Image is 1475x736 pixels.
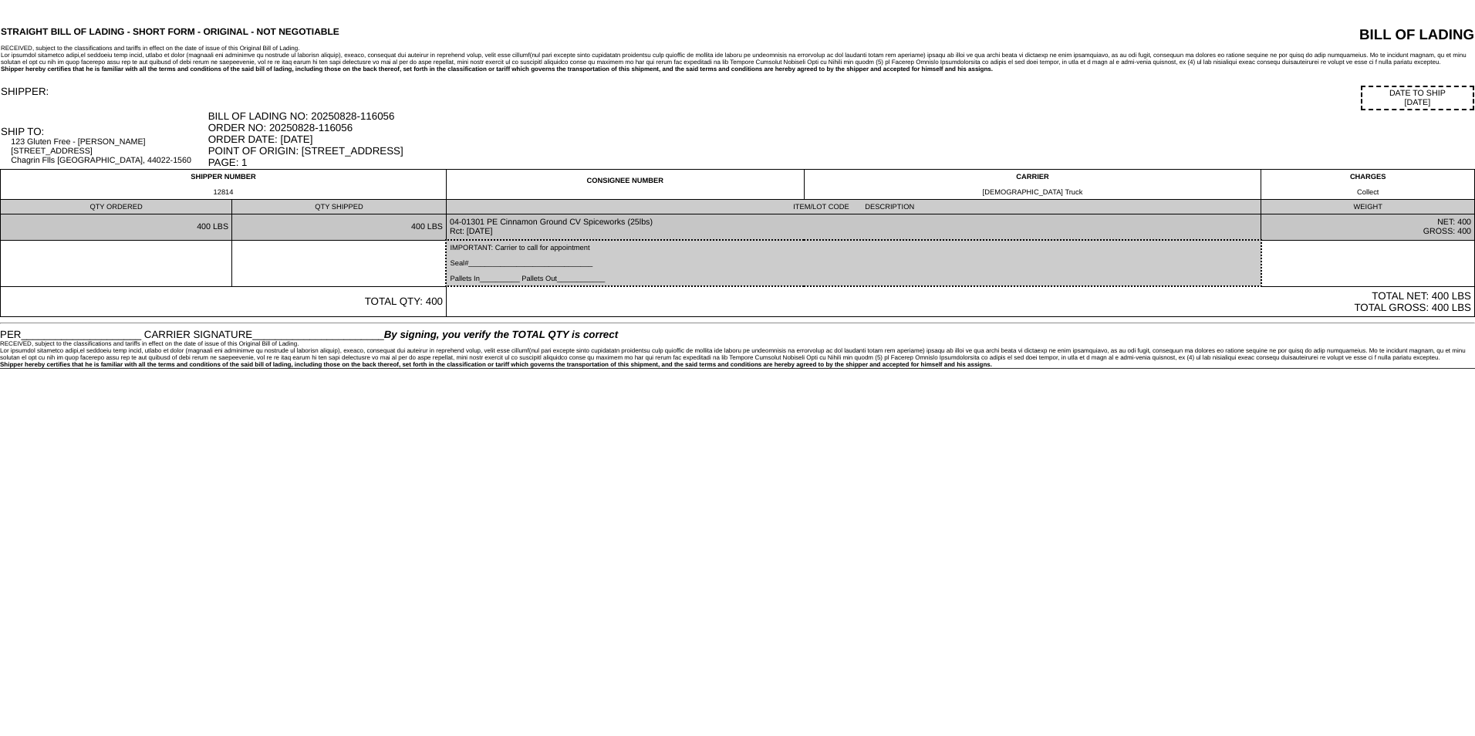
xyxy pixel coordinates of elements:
[446,286,1474,317] td: TOTAL NET: 400 LBS TOTAL GROSS: 400 LBS
[1,200,232,214] td: QTY ORDERED
[446,200,1261,214] td: ITEM/LOT CODE DESCRIPTION
[1,86,207,97] div: SHIPPER:
[804,170,1261,200] td: CARRIER
[1361,86,1474,110] div: DATE TO SHIP [DATE]
[1261,170,1475,200] td: CHARGES
[1,214,232,241] td: 400 LBS
[1264,188,1471,196] div: Collect
[446,214,1261,241] td: 04-01301 PE Cinnamon Ground CV Spiceworks (25lbs) Rct: [DATE]
[1,170,447,200] td: SHIPPER NUMBER
[1,286,447,317] td: TOTAL QTY: 400
[232,200,447,214] td: QTY SHIPPED
[208,110,1474,168] div: BILL OF LADING NO: 20250828-116056 ORDER NO: 20250828-116056 ORDER DATE: [DATE] POINT OF ORIGIN: ...
[1,66,1474,73] div: Shipper hereby certifies that he is familiar with all the terms and conditions of the said bill o...
[446,240,1261,286] td: IMPORTANT: Carrier to call for appointment Seal#_______________________________ Pallets In_______...
[1086,26,1474,43] div: BILL OF LADING
[232,214,447,241] td: 400 LBS
[1,126,207,137] div: SHIP TO:
[384,329,618,340] span: By signing, you verify the TOTAL QTY is correct
[1261,214,1475,241] td: NET: 400 GROSS: 400
[11,137,206,165] div: 123 Gluten Free - [PERSON_NAME] [STREET_ADDRESS] Chagrin Flls [GEOGRAPHIC_DATA], 44022-1560
[808,188,1258,196] div: [DEMOGRAPHIC_DATA] Truck
[4,188,443,196] div: 12814
[446,170,804,200] td: CONSIGNEE NUMBER
[1261,200,1475,214] td: WEIGHT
